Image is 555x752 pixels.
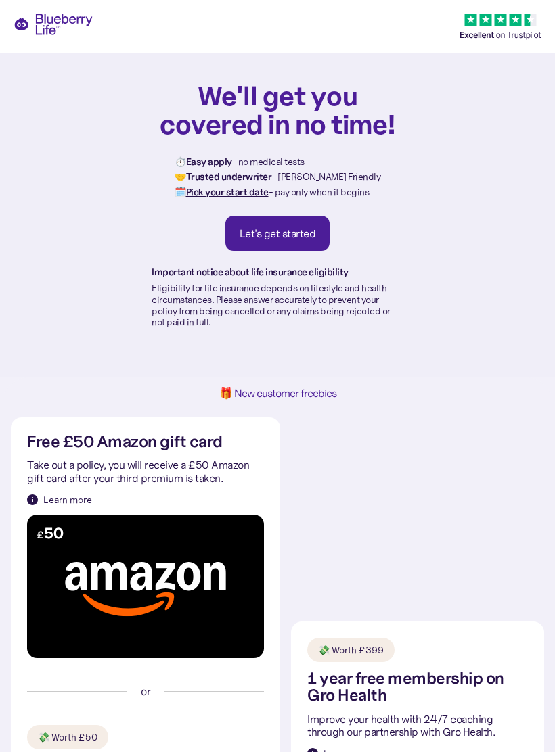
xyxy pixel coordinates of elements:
p: Improve your health with 24/7 coaching through our partnership with Gro Health. [307,713,528,738]
strong: Important notice about life insurance eligibility [152,266,349,278]
div: 💸 Worth £399 [318,643,384,657]
h2: Free £50 Amazon gift card [27,433,223,450]
div: 💸 Worth £50 [38,730,97,744]
div: Let's get started [240,227,316,240]
strong: Trusted underwriter [186,170,272,183]
a: Let's get started [225,216,330,251]
strong: Easy apply [186,156,232,168]
a: Learn more [27,493,92,507]
div: Learn more [43,493,92,507]
h1: We'll get you covered in no time! [159,81,396,138]
h2: 1 year free membership on Gro Health [307,670,528,704]
p: ⏱️ - no medical tests 🤝 - [PERSON_NAME] Friendly 🗓️ - pay only when it begins [175,154,380,199]
p: or [141,685,150,698]
strong: Pick your start date [186,186,269,198]
p: Take out a policy, you will receive a £50 Amazon gift card after your third premium is taken. [27,459,264,484]
p: Eligibility for life insurance depends on lifestyle and health circumstances. Please answer accur... [152,283,403,328]
h1: 🎁 New customer freebies [22,387,533,399]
